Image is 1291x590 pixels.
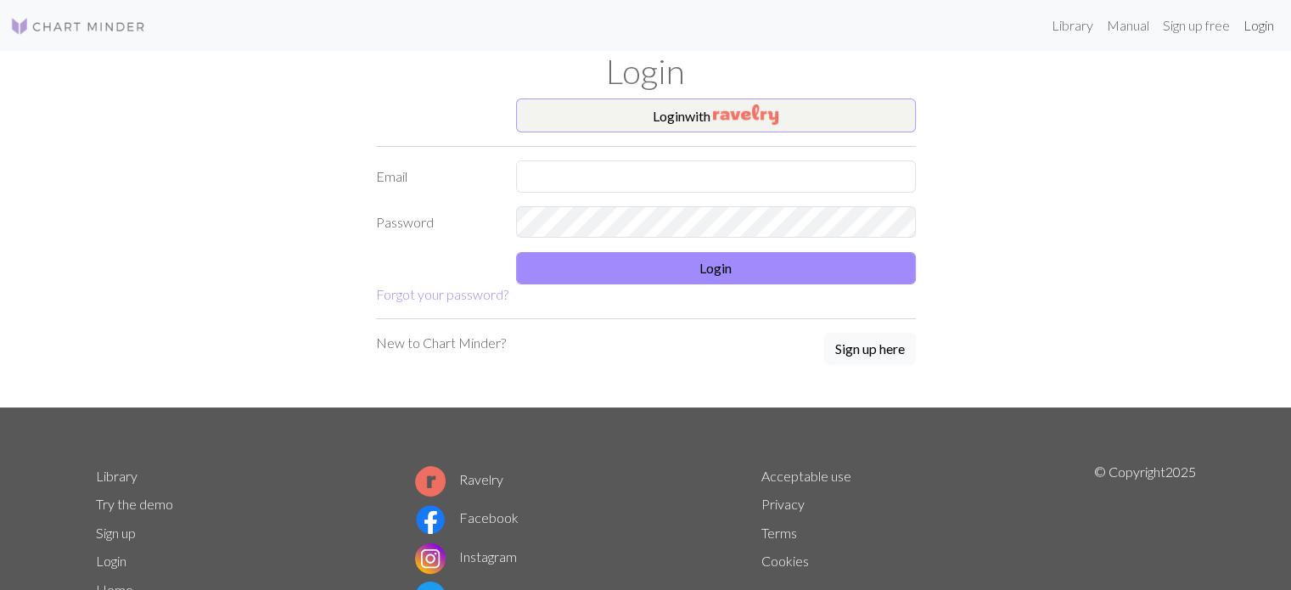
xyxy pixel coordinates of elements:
a: Sign up free [1156,8,1237,42]
label: Password [366,206,506,239]
img: Facebook logo [415,504,446,535]
a: Cookies [761,553,809,569]
a: Sign up here [824,333,916,367]
a: Login [96,553,126,569]
button: Sign up here [824,333,916,365]
a: Sign up [96,525,136,541]
a: Login [1237,8,1281,42]
a: Manual [1100,8,1156,42]
a: Forgot your password? [376,286,508,302]
a: Acceptable use [761,468,851,484]
button: Login [516,252,916,284]
a: Facebook [415,509,519,525]
a: Library [96,468,138,484]
label: Email [366,160,506,193]
a: Ravelry [415,471,503,487]
img: Ravelry logo [415,466,446,497]
img: Ravelry [713,104,778,125]
img: Logo [10,16,146,37]
p: New to Chart Minder? [376,333,506,353]
a: Library [1045,8,1100,42]
a: Terms [761,525,797,541]
a: Try the demo [96,496,173,512]
a: Privacy [761,496,805,512]
a: Instagram [415,548,517,565]
button: Loginwith [516,98,916,132]
img: Instagram logo [415,543,446,574]
h1: Login [86,51,1206,92]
